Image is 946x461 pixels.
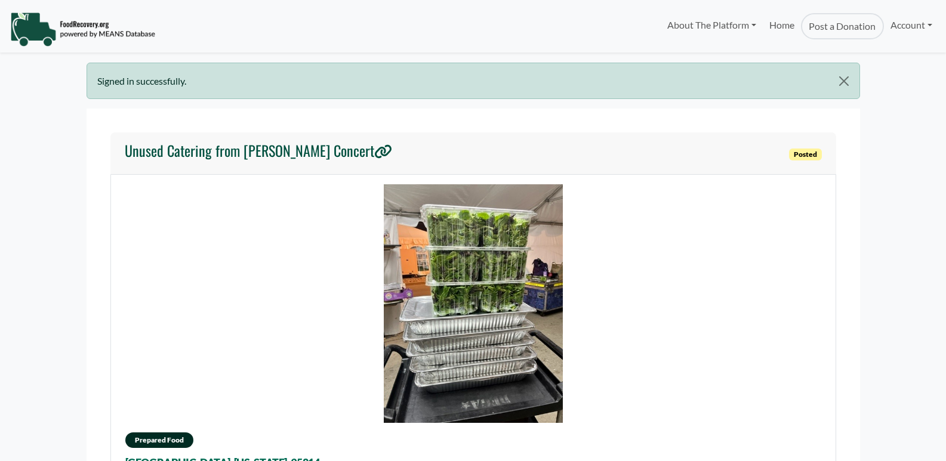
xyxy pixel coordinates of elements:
img: example%20food%20drop.jpg [384,184,563,423]
a: About The Platform [660,13,762,37]
button: Close [828,63,859,99]
a: Account [884,13,939,37]
a: Home [763,13,801,39]
span: Prepared Food [125,432,193,448]
h4: Unused Catering from [PERSON_NAME] Concert [125,142,392,159]
div: Signed in successfully. [87,63,860,99]
a: Post a Donation [801,13,883,39]
img: NavigationLogo_FoodRecovery-91c16205cd0af1ed486a0f1a7774a6544ea792ac00100771e7dd3ec7c0e58e41.png [10,11,155,47]
a: Unused Catering from [PERSON_NAME] Concert [125,142,392,165]
span: Posted [789,148,822,160]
